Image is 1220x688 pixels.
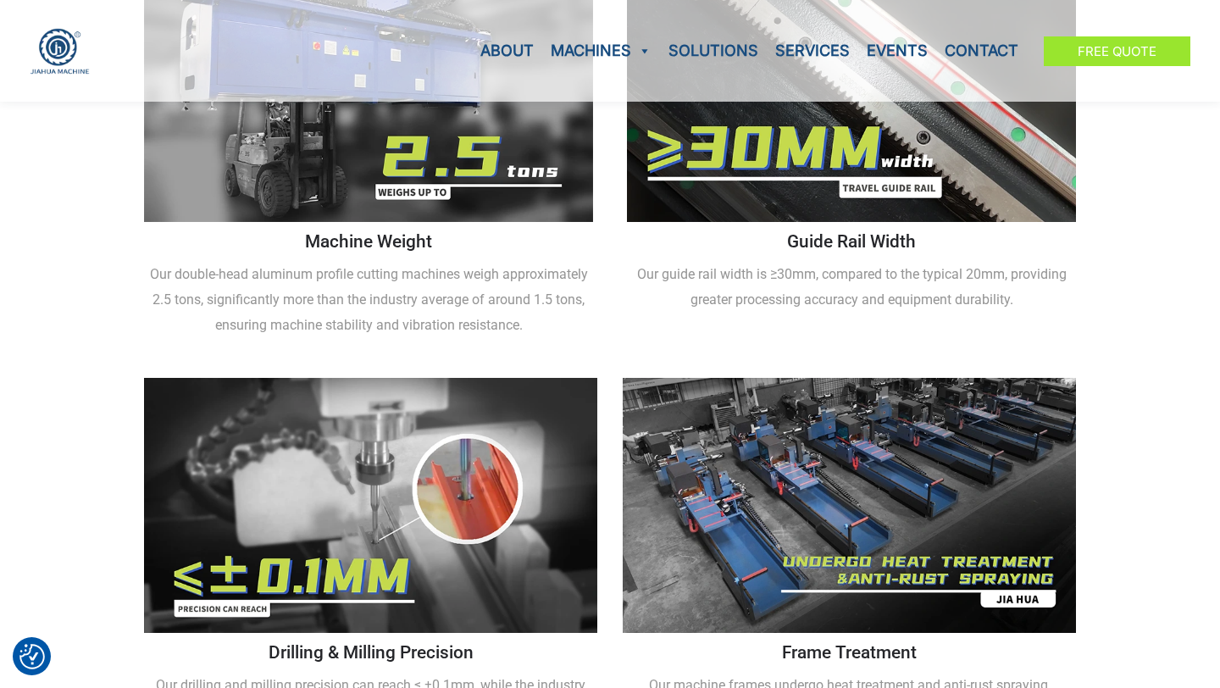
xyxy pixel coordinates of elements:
img: JH Aluminium Window & Door Processing Machines [30,28,90,75]
button: Consent Preferences [19,644,45,669]
img: Revisit consent button [19,644,45,669]
p: Our double-head aluminum profile cutting machines weigh approximately 2.5 tons, significantly mor... [144,262,593,337]
h3: Frame Treatment [623,641,1076,664]
img: aluminium window making machine 13 [623,378,1076,633]
a: Free Quote [1044,36,1190,66]
img: aluminium window making machine 12 [144,378,597,633]
h3: Machine Weight [144,230,593,253]
h3: Guide Rail Width [627,230,1076,253]
h3: Drilling & Milling Precision [144,641,597,664]
p: Our guide rail width is ≥30mm, compared to the typical 20mm, providing greater processing accurac... [627,262,1076,312]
